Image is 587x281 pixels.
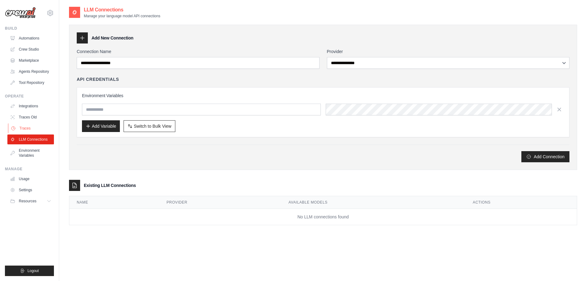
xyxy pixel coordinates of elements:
[27,268,39,273] span: Logout
[82,120,120,132] button: Add Variable
[77,48,320,55] label: Connection Name
[521,151,569,162] button: Add Connection
[7,101,54,111] a: Integrations
[77,76,119,82] h4: API Credentials
[5,26,54,31] div: Build
[5,7,36,19] img: Logo
[69,209,577,225] td: No LLM connections found
[465,196,577,209] th: Actions
[84,6,160,14] h2: LLM Connections
[92,35,133,41] h3: Add New Connection
[7,56,54,65] a: Marketplace
[7,33,54,43] a: Automations
[281,196,465,209] th: Available Models
[69,196,159,209] th: Name
[7,134,54,144] a: LLM Connections
[5,167,54,171] div: Manage
[124,120,175,132] button: Switch to Bulk View
[7,185,54,195] a: Settings
[7,174,54,184] a: Usage
[84,14,160,19] p: Manage your language model API connections
[327,48,570,55] label: Provider
[7,196,54,206] button: Resources
[84,182,136,188] h3: Existing LLM Connections
[5,94,54,99] div: Operate
[7,67,54,76] a: Agents Repository
[7,112,54,122] a: Traces Old
[8,123,55,133] a: Traces
[82,93,564,99] h3: Environment Variables
[7,78,54,88] a: Tool Repository
[7,44,54,54] a: Crew Studio
[7,146,54,160] a: Environment Variables
[5,266,54,276] button: Logout
[19,199,36,204] span: Resources
[159,196,281,209] th: Provider
[134,123,171,129] span: Switch to Bulk View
